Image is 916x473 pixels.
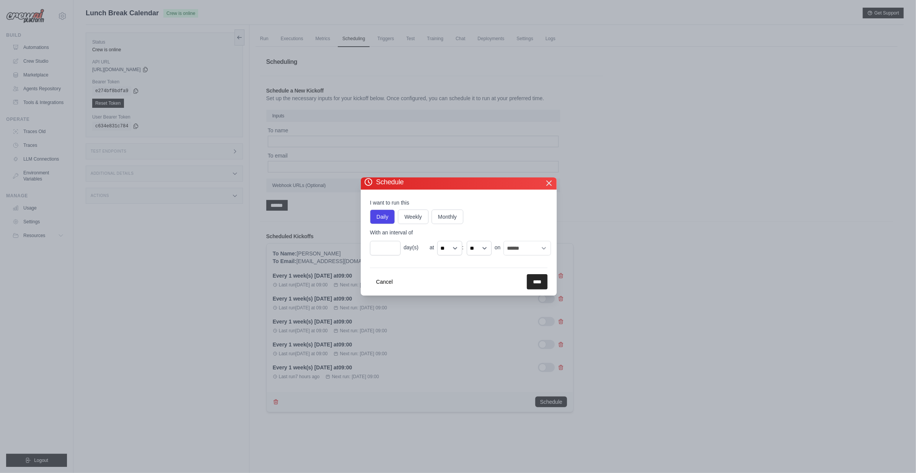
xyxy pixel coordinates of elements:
button: Cancel [370,274,399,289]
label: on [495,244,501,251]
h3: Schedule [364,177,404,190]
label: at [430,244,434,251]
label: I want to run this [370,199,548,206]
label: Daily [370,210,395,224]
label: Monthly [432,210,463,224]
label: With an interval of [370,229,551,236]
label: Weekly [398,210,429,224]
span: day(s) [404,244,427,251]
div: : [370,239,551,255]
